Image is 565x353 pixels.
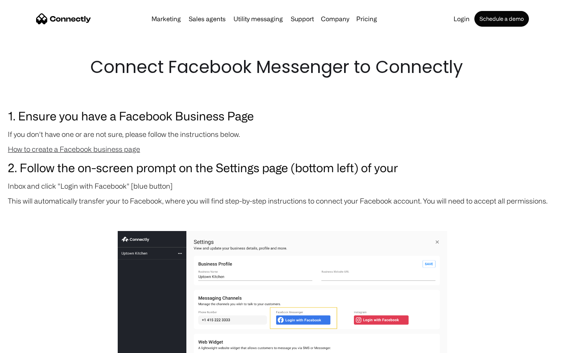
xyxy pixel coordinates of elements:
a: Utility messaging [230,16,286,22]
a: How to create a Facebook business page [8,145,140,153]
p: This will automatically transfer your to Facebook, where you will find step-by-step instructions ... [8,195,557,206]
p: Inbox and click "Login with Facebook" [blue button] [8,180,557,191]
p: ‍ [8,210,557,221]
a: Sales agents [186,16,229,22]
a: Support [288,16,317,22]
h1: Connect Facebook Messenger to Connectly [90,55,475,79]
a: Pricing [353,16,380,22]
ul: Language list [16,339,47,350]
p: If you don't have one or are not sure, please follow the instructions below. [8,129,557,140]
a: Login [450,16,473,22]
h3: 1. Ensure you have a Facebook Business Page [8,107,557,125]
aside: Language selected: English [8,339,47,350]
a: Schedule a demo [474,11,529,27]
a: Marketing [148,16,184,22]
div: Company [321,13,349,24]
h3: 2. Follow the on-screen prompt on the Settings page (bottom left) of your [8,158,557,176]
